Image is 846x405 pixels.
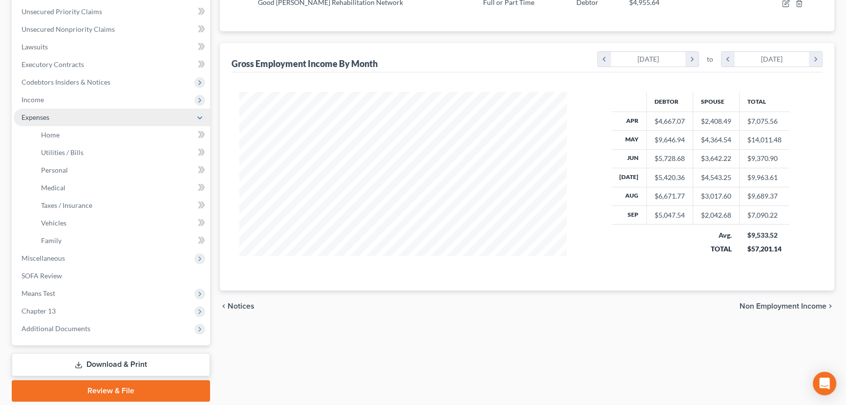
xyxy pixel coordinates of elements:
[612,149,647,168] th: Jun
[228,302,254,310] span: Notices
[721,52,735,67] i: chevron_left
[21,113,49,121] span: Expenses
[220,302,228,310] i: chevron_left
[21,307,56,315] span: Chapter 13
[701,154,731,163] div: $3,642.22
[809,52,822,67] i: chevron_right
[747,230,782,240] div: $9,533.52
[740,168,790,187] td: $9,963.61
[21,25,115,33] span: Unsecured Nonpriority Claims
[655,135,685,145] div: $9,646.94
[12,353,210,376] a: Download & Print
[740,92,790,112] th: Total
[14,38,210,56] a: Lawsuits
[232,58,378,69] div: Gross Employment Income By Month
[612,206,647,225] th: Sep
[41,236,62,245] span: Family
[41,201,92,209] span: Taxes / Insurance
[612,131,647,149] th: May
[41,131,60,139] span: Home
[701,244,732,254] div: TOTAL
[701,116,731,126] div: $2,408.49
[612,112,647,130] th: Apr
[747,244,782,254] div: $57,201.14
[655,154,685,163] div: $5,728.68
[598,52,611,67] i: chevron_left
[33,214,210,232] a: Vehicles
[14,56,210,73] a: Executory Contracts
[740,206,790,225] td: $7,090.22
[685,52,698,67] i: chevron_right
[701,230,732,240] div: Avg.
[655,116,685,126] div: $4,667.07
[33,144,210,161] a: Utilities / Bills
[740,187,790,205] td: $9,689.37
[21,78,110,86] span: Codebtors Insiders & Notices
[33,126,210,144] a: Home
[21,254,65,262] span: Miscellaneous
[701,191,731,201] div: $3,017.60
[647,92,693,112] th: Debtor
[612,168,647,187] th: [DATE]
[21,95,44,104] span: Income
[33,197,210,214] a: Taxes / Insurance
[41,219,66,227] span: Vehicles
[740,149,790,168] td: $9,370.90
[655,191,685,201] div: $6,671.77
[693,92,740,112] th: Spouse
[41,148,84,157] span: Utilities / Bills
[14,3,210,21] a: Unsecured Priority Claims
[21,60,84,68] span: Executory Contracts
[740,302,826,310] span: Non Employment Income
[611,52,686,67] div: [DATE]
[701,173,731,182] div: $4,543.25
[813,372,836,395] div: Open Intercom Messenger
[740,112,790,130] td: $7,075.56
[41,166,68,174] span: Personal
[740,302,834,310] button: Non Employment Income chevron_right
[33,179,210,197] a: Medical
[14,267,210,285] a: SOFA Review
[735,52,809,67] div: [DATE]
[707,54,713,64] span: to
[12,380,210,402] a: Review & File
[33,232,210,249] a: Family
[740,131,790,149] td: $14,011.48
[612,187,647,205] th: Aug
[33,161,210,179] a: Personal
[21,324,90,333] span: Additional Documents
[21,7,102,16] span: Unsecured Priority Claims
[701,135,731,145] div: $4,364.54
[701,210,731,220] div: $2,042.68
[21,271,62,280] span: SOFA Review
[826,302,834,310] i: chevron_right
[220,302,254,310] button: chevron_left Notices
[655,210,685,220] div: $5,047.54
[655,173,685,182] div: $5,420.36
[21,43,48,51] span: Lawsuits
[21,289,55,297] span: Means Test
[41,183,65,192] span: Medical
[14,21,210,38] a: Unsecured Nonpriority Claims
